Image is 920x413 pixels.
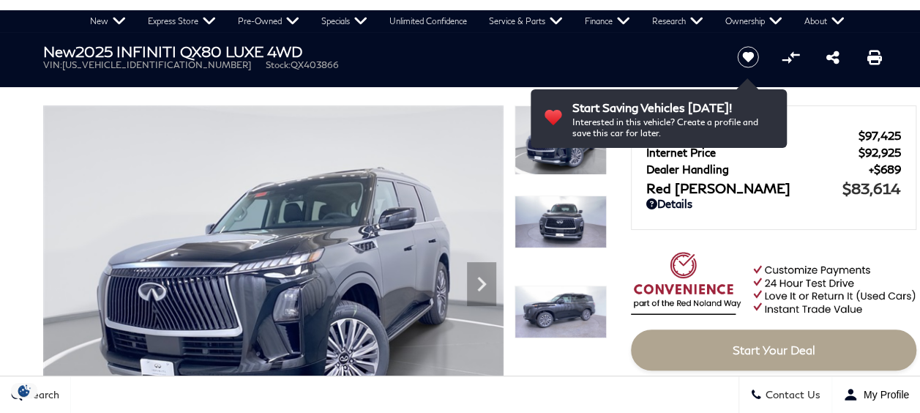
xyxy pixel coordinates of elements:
a: Ownership [714,10,793,32]
a: Research [641,10,714,32]
span: MSRP [646,129,859,142]
span: Red [PERSON_NAME] [646,180,842,196]
nav: Main Navigation [79,10,856,32]
a: New [79,10,137,32]
a: MSRP $97,425 [646,129,901,142]
span: $97,425 [859,129,901,142]
span: Search [23,389,59,401]
a: Unlimited Confidence [378,10,478,32]
img: Opt-Out Icon [7,383,41,398]
span: Stock: [266,59,291,70]
a: Express Store [137,10,227,32]
span: $83,614 [842,179,901,197]
button: Save vehicle [732,45,764,69]
button: Open user profile menu [832,376,920,413]
a: Print this New 2025 INFINITI QX80 LUXE 4WD [867,48,882,66]
a: About [793,10,856,32]
a: Share this New 2025 INFINITI QX80 LUXE 4WD [826,48,839,66]
img: New 2025 BLACK OBSIDIAN INFINITI LUXE 4WD image 1 [515,105,607,175]
a: Specials [310,10,378,32]
a: Start Your Deal [631,330,916,371]
a: Pre-Owned [227,10,310,32]
a: Service & Parts [478,10,574,32]
strong: New [43,42,75,60]
span: $689 [869,163,901,176]
a: Details [646,197,901,210]
span: QX403866 [291,59,339,70]
span: Dealer Handling [646,163,869,176]
a: Finance [574,10,641,32]
img: New 2025 BLACK OBSIDIAN INFINITI LUXE 4WD image 3 [515,286,607,338]
span: My Profile [858,389,909,401]
span: Start Your Deal [733,343,815,357]
a: Dealer Handling $689 [646,163,901,176]
div: Next [467,262,496,306]
a: Internet Price $92,925 [646,146,901,159]
span: Internet Price [646,146,859,159]
h1: 2025 INFINITI QX80 LUXE 4WD [43,43,713,59]
button: Compare Vehicle [779,46,801,68]
span: [US_VEHICLE_IDENTIFICATION_NUMBER] [62,59,251,70]
span: VIN: [43,59,62,70]
a: Red [PERSON_NAME] $83,614 [646,179,901,197]
img: New 2025 BLACK OBSIDIAN INFINITI LUXE 4WD image 2 [515,196,607,248]
section: Click to Open Cookie Consent Modal [7,383,41,398]
span: $92,925 [859,146,901,159]
span: Contact Us [762,389,820,401]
